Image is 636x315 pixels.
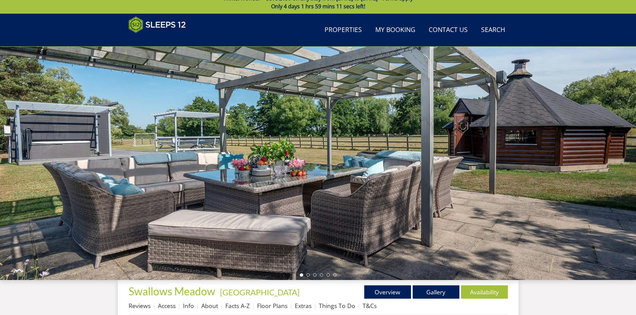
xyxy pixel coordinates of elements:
[129,285,215,298] span: Swallows Meadow
[158,302,176,310] a: Access
[364,285,411,299] a: Overview
[322,23,365,38] a: Properties
[129,302,151,310] a: Reviews
[220,287,299,297] a: [GEOGRAPHIC_DATA]
[129,285,217,298] a: Swallows Meadow
[413,285,459,299] a: Gallery
[183,302,194,310] a: Info
[225,302,250,310] a: Facts A-Z
[461,285,508,299] a: Availability
[201,302,218,310] a: About
[257,302,287,310] a: Floor Plans
[129,16,186,33] img: Sleeps 12
[478,23,508,38] a: Search
[373,23,418,38] a: My Booking
[217,287,299,297] span: -
[363,302,377,310] a: T&Cs
[426,23,470,38] a: Contact Us
[271,3,365,10] span: Only 4 days 1 hrs 59 mins 11 secs left!
[125,37,195,43] iframe: Customer reviews powered by Trustpilot
[295,302,311,310] a: Extras
[319,302,355,310] a: Things To Do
